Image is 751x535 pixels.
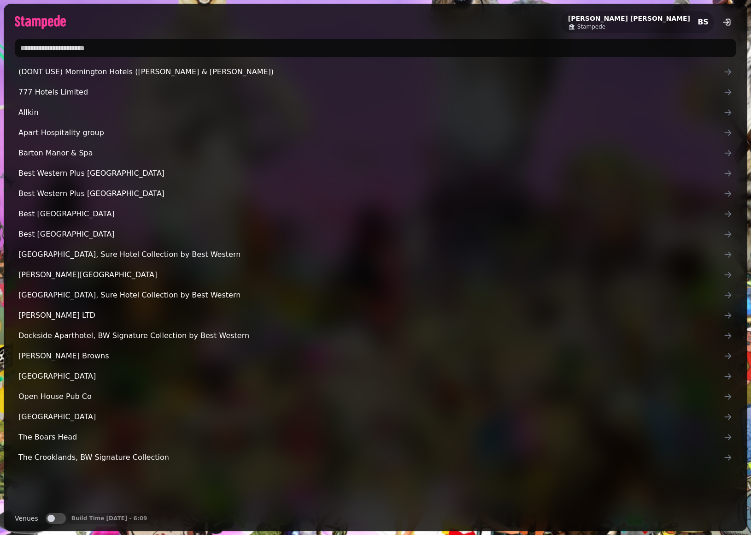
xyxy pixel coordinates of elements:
[15,205,736,223] a: Best [GEOGRAPHIC_DATA]
[18,330,723,341] span: Dockside Aparthotel, BW Signature Collection by Best Western
[15,164,736,183] a: Best Western Plus [GEOGRAPHIC_DATA]
[15,266,736,284] a: [PERSON_NAME][GEOGRAPHIC_DATA]
[18,371,723,382] span: [GEOGRAPHIC_DATA]
[15,448,736,467] a: The Crooklands, BW Signature Collection
[15,327,736,345] a: Dockside Aparthotel, BW Signature Collection by Best Western
[18,188,723,199] span: Best Western Plus [GEOGRAPHIC_DATA]
[18,66,723,77] span: (DONT USE) Mornington Hotels ([PERSON_NAME] & [PERSON_NAME])
[15,306,736,325] a: [PERSON_NAME] LTD
[18,432,723,443] span: The Boars Head
[18,310,723,321] span: [PERSON_NAME] LTD
[18,229,723,240] span: Best [GEOGRAPHIC_DATA]
[71,515,147,522] p: Build Time [DATE] - 6:09
[15,428,736,446] a: The Boars Head
[15,144,736,162] a: Barton Manor & Spa
[15,124,736,142] a: Apart Hospitality group
[18,351,723,362] span: [PERSON_NAME] Browns
[15,347,736,365] a: [PERSON_NAME] Browns
[18,452,723,463] span: The Crooklands, BW Signature Collection
[18,208,723,220] span: Best [GEOGRAPHIC_DATA]
[15,83,736,101] a: 777 Hotels Limited
[18,290,723,301] span: [GEOGRAPHIC_DATA], Sure Hotel Collection by Best Western
[15,513,38,524] label: Venues
[18,269,723,280] span: [PERSON_NAME][GEOGRAPHIC_DATA]
[15,286,736,304] a: [GEOGRAPHIC_DATA], Sure Hotel Collection by Best Western
[577,23,605,30] span: Stampede
[18,107,723,118] span: Allkin
[568,23,690,30] a: Stampede
[15,63,736,81] a: (DONT USE) Mornington Hotels ([PERSON_NAME] & [PERSON_NAME])
[18,168,723,179] span: Best Western Plus [GEOGRAPHIC_DATA]
[718,13,736,31] button: logout
[15,387,736,406] a: Open House Pub Co
[15,103,736,122] a: Allkin
[18,148,723,159] span: Barton Manor & Spa
[18,249,723,260] span: [GEOGRAPHIC_DATA], Sure Hotel Collection by Best Western
[18,127,723,138] span: Apart Hospitality group
[15,184,736,203] a: Best Western Plus [GEOGRAPHIC_DATA]
[18,411,723,422] span: [GEOGRAPHIC_DATA]
[15,408,736,426] a: [GEOGRAPHIC_DATA]
[18,87,723,98] span: 777 Hotels Limited
[15,367,736,386] a: [GEOGRAPHIC_DATA]
[18,391,723,402] span: Open House Pub Co
[698,18,709,26] span: BS
[568,14,690,23] h2: [PERSON_NAME] [PERSON_NAME]
[15,225,736,244] a: Best [GEOGRAPHIC_DATA]
[15,245,736,264] a: [GEOGRAPHIC_DATA], Sure Hotel Collection by Best Western
[15,15,66,29] img: logo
